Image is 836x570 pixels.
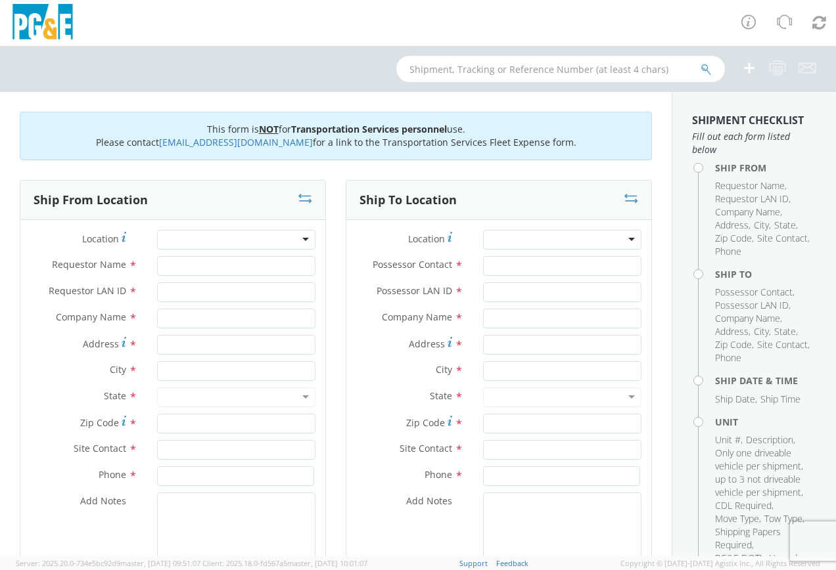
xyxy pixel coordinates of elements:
[715,206,782,219] li: ,
[715,232,754,245] li: ,
[715,525,813,552] li: ,
[99,468,126,481] span: Phone
[409,338,445,350] span: Address
[715,447,813,499] li: ,
[408,232,445,245] span: Location
[715,299,789,311] span: Possessor LAN ID
[287,558,367,568] span: master, [DATE] 10:01:07
[52,258,126,271] span: Requestor Name
[82,232,119,245] span: Location
[715,179,785,192] span: Requestor Name
[373,258,452,271] span: Possessor Contact
[764,512,804,525] li: ,
[715,499,772,512] span: CDL Required
[10,4,76,43] img: pge-logo-06675f144f4cfa6a6814.png
[406,494,452,507] span: Add Notes
[715,393,757,406] li: ,
[20,112,652,160] div: This form is for use. Please contact for a link to the Transportation Services Fleet Expense form.
[715,525,781,551] span: Shipping Papers Required
[715,206,780,218] span: Company Name
[715,269,816,279] h4: Ship To
[16,558,200,568] span: Server: 2025.20.0-734e5bc92d9
[459,558,488,568] a: Support
[754,325,771,338] li: ,
[715,433,741,446] span: Unit #
[56,311,126,323] span: Company Name
[715,179,787,192] li: ,
[425,468,452,481] span: Phone
[159,136,313,148] a: [EMAIL_ADDRESS][DOMAIN_NAME]
[291,123,447,135] b: Transportation Services personnel
[400,442,452,454] span: Site Contact
[692,130,816,156] span: Fill out each form listed below
[715,312,780,324] span: Company Name
[715,163,816,173] h4: Ship From
[764,512,802,525] span: Tow Type
[430,389,452,402] span: State
[715,312,782,325] li: ,
[715,325,749,338] span: Address
[715,299,791,312] li: ,
[259,123,279,135] u: NOT
[754,325,769,338] span: City
[120,558,200,568] span: master, [DATE] 09:51:07
[757,338,810,351] li: ,
[202,558,367,568] span: Client: 2025.18.0-fd567a5
[774,325,796,338] span: State
[715,512,761,525] li: ,
[715,499,774,512] li: ,
[715,376,816,385] h4: Ship Date & Time
[80,494,126,507] span: Add Notes
[377,284,452,297] span: Possessor LAN ID
[774,219,796,231] span: State
[774,325,798,338] li: ,
[496,558,528,568] a: Feedback
[715,192,791,206] li: ,
[436,363,452,376] span: City
[74,442,126,454] span: Site Contact
[715,325,751,338] li: ,
[774,219,798,232] li: ,
[620,558,820,569] span: Copyright © [DATE]-[DATE] Agistix Inc., All Rights Reserved
[754,219,771,232] li: ,
[746,433,795,447] li: ,
[754,219,769,231] span: City
[757,338,808,351] span: Site Contact
[80,416,119,429] span: Zip Code
[760,393,801,405] span: Ship Time
[715,417,816,427] h4: Unit
[746,433,793,446] span: Description
[715,447,803,498] span: Only one driveable vehicle per shipment, up to 3 not driveable vehicle per shipment
[715,192,789,205] span: Requestor LAN ID
[715,338,754,351] li: ,
[715,286,793,298] span: Possessor Contact
[406,416,445,429] span: Zip Code
[715,512,759,525] span: Move Type
[715,245,741,257] span: Phone
[692,113,804,127] strong: Shipment Checklist
[757,232,808,244] span: Site Contact
[83,338,119,350] span: Address
[396,56,725,82] input: Shipment, Tracking or Reference Number (at least 4 chars)
[34,194,148,207] h3: Ship From Location
[757,232,810,245] li: ,
[715,219,749,231] span: Address
[49,284,126,297] span: Requestor LAN ID
[715,433,743,447] li: ,
[715,286,795,299] li: ,
[715,393,755,405] span: Ship Date
[715,219,751,232] li: ,
[360,194,457,207] h3: Ship To Location
[382,311,452,323] span: Company Name
[715,351,741,364] span: Phone
[715,338,752,351] span: Zip Code
[110,363,126,376] span: City
[715,232,752,244] span: Zip Code
[104,389,126,402] span: State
